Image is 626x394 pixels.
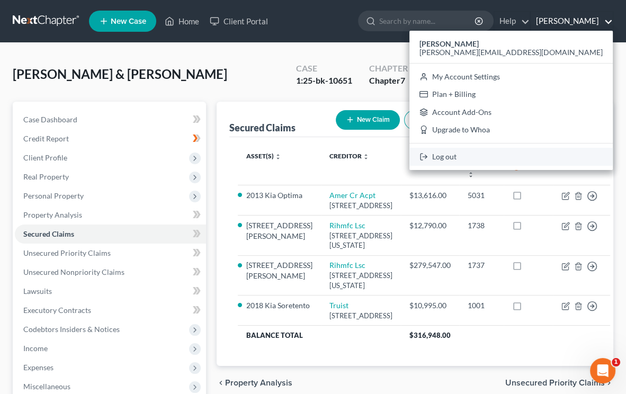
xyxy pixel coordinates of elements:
a: Unsecured Nonpriority Claims [15,263,206,282]
i: chevron_left [217,379,225,387]
a: Unsecured Priority Claims [15,244,206,263]
span: Property Analysis [23,210,82,219]
div: $13,616.00 [409,190,451,201]
span: Property Analysis [225,379,292,387]
div: 1738 [468,220,495,231]
span: Miscellaneous [23,382,70,391]
span: Credit Report [23,134,69,143]
div: $279,547.00 [409,260,451,271]
div: 5031 [468,190,495,201]
div: 1737 [468,260,495,271]
a: Asset(s) unfold_more [246,152,281,160]
a: Amer Cr Acpt [329,191,375,200]
a: Log out [409,148,613,166]
i: unfold_more [275,154,281,160]
a: Property Analysis [15,205,206,225]
a: Upgrade to Whoa [409,121,613,139]
a: Creditor unfold_more [329,152,369,160]
a: Lawsuits [15,282,206,301]
div: Chapter [369,62,408,75]
span: 7 [400,75,405,85]
li: [STREET_ADDRESS][PERSON_NAME] [246,220,312,241]
a: Client Portal [204,12,273,31]
div: [STREET_ADDRESS][US_STATE] [329,231,392,250]
li: [STREET_ADDRESS][PERSON_NAME] [246,260,312,281]
input: Search by name... [379,11,476,31]
div: [STREET_ADDRESS] [329,311,392,321]
a: My Account Settings [409,68,613,86]
span: Unsecured Priority Claims [505,379,605,387]
a: Home [159,12,204,31]
div: Secured Claims [229,121,296,134]
span: Secured Claims [23,229,74,238]
span: Real Property [23,172,69,181]
span: New Case [111,17,146,25]
a: Truist [329,301,348,310]
span: Case Dashboard [23,115,77,124]
span: Codebtors Insiders & Notices [23,325,120,334]
a: Rihmfc Lsc [329,221,365,230]
div: [PERSON_NAME] [409,31,613,170]
span: Income [23,344,48,353]
iframe: Intercom live chat [590,358,615,383]
a: Account Add-Ons [409,103,613,121]
a: Plan + Billing [409,85,613,103]
a: Help [494,12,530,31]
div: $12,790.00 [409,220,451,231]
div: 1:25-bk-10651 [296,75,352,87]
div: Case [296,62,352,75]
i: unfold_more [468,172,474,178]
div: [STREET_ADDRESS][US_STATE] [329,271,392,290]
span: Lawsuits [23,286,52,295]
i: unfold_more [363,154,369,160]
div: $10,995.00 [409,300,451,311]
button: Unsecured Priority Claims chevron_right [505,379,613,387]
span: [PERSON_NAME] & [PERSON_NAME] [13,66,227,82]
span: [PERSON_NAME][EMAIL_ADDRESS][DOMAIN_NAME] [419,48,603,57]
a: Executory Contracts [15,301,206,320]
span: Unsecured Nonpriority Claims [23,267,124,276]
div: Chapter [369,75,408,87]
strong: [PERSON_NAME] [419,39,479,48]
button: Import CSV [404,110,466,130]
li: 2018 Kia Soretento [246,300,312,311]
span: Expenses [23,363,53,372]
a: Secured Claims [15,225,206,244]
span: Unsecured Priority Claims [23,248,111,257]
a: Credit Report [15,129,206,148]
span: 1 [612,358,620,366]
span: Client Profile [23,153,67,162]
div: 1001 [468,300,495,311]
th: Balance Total [238,326,401,345]
a: [PERSON_NAME] [531,12,613,31]
a: Case Dashboard [15,110,206,129]
button: chevron_left Property Analysis [217,379,292,387]
button: New Claim [336,110,400,130]
span: Personal Property [23,191,84,200]
span: $316,948.00 [409,331,451,339]
li: 2013 Kia Optima [246,190,312,201]
div: [STREET_ADDRESS] [329,201,392,211]
span: Executory Contracts [23,306,91,315]
a: Rihmfc Lsc [329,261,365,270]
